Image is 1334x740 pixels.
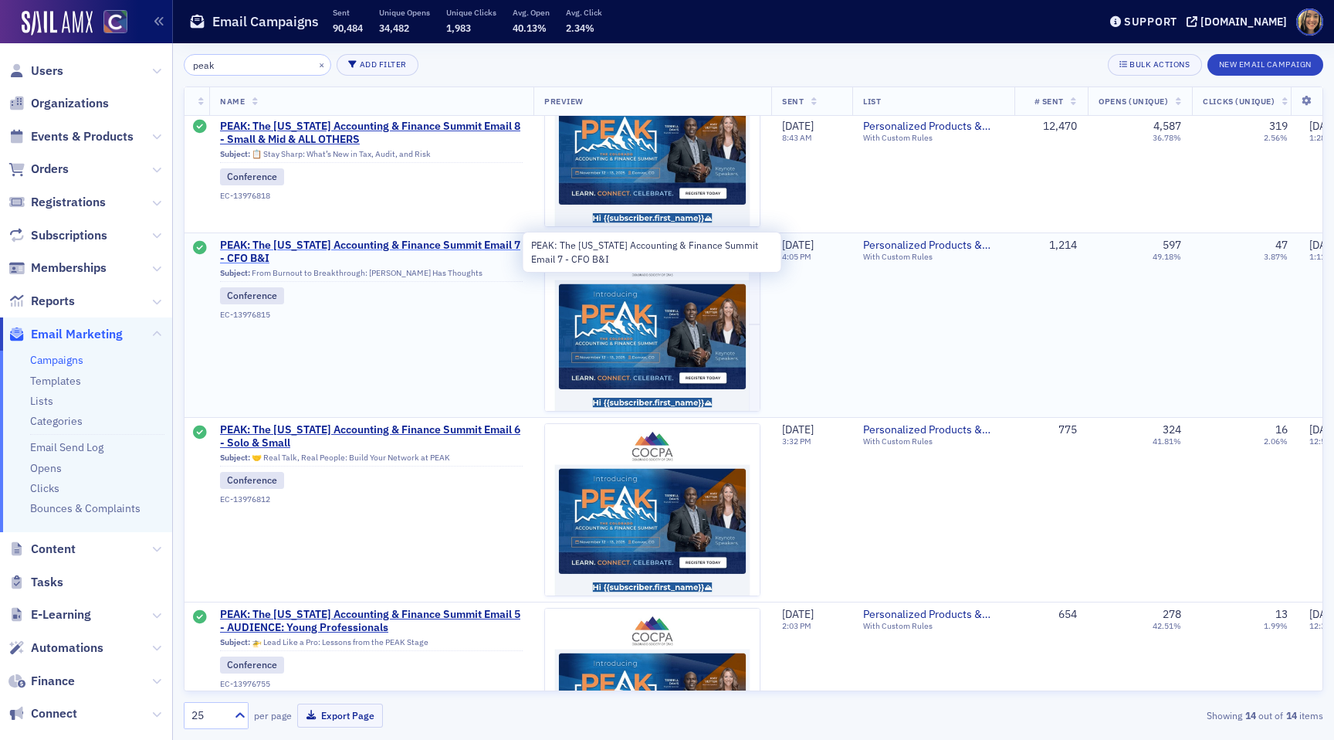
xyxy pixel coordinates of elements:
button: Bulk Actions [1108,54,1201,76]
p: Sent [333,7,363,18]
div: With Custom Rules [863,436,1004,446]
span: Preview [544,96,584,107]
span: Events & Products [31,128,134,145]
div: Sent [193,610,207,626]
a: View Homepage [93,10,127,36]
span: 90,484 [333,22,363,34]
a: Email Send Log [30,440,103,454]
span: Clicks (Unique) [1203,96,1275,107]
span: Orders [31,161,69,178]
div: Support [1124,15,1177,29]
a: Registrations [8,194,106,211]
span: 34,482 [379,22,409,34]
div: 36.78% [1153,134,1181,144]
time: 3:32 PM [782,436,811,446]
span: Users [31,63,63,80]
a: Connect [8,705,77,722]
span: [DATE] [782,607,814,621]
button: Export Page [297,704,383,728]
span: E-Learning [31,606,91,623]
time: 8:43 AM [782,133,812,144]
a: Clicks [30,481,59,495]
input: Search… [184,54,331,76]
a: Opens [30,461,62,475]
span: Registrations [31,194,106,211]
div: 4,587 [1153,120,1181,134]
div: PEAK: The [US_STATE] Accounting & Finance Summit Email 7 - CFO B&I [523,232,782,273]
div: Conference [220,287,284,304]
a: Categories [30,414,83,428]
a: Personalized Products & Events [863,608,1004,622]
strong: 14 [1283,708,1299,722]
span: 40.13% [513,22,547,34]
a: E-Learning [8,606,91,623]
div: Sent [193,241,207,256]
a: Events & Products [8,128,134,145]
div: 3.87% [1264,252,1288,262]
a: Reports [8,293,75,310]
span: Content [31,541,76,558]
img: SailAMX [103,10,127,34]
span: Name [220,96,245,107]
div: EC-13976815 [220,310,523,320]
a: Content [8,541,76,558]
div: 12,470 [1025,120,1077,134]
a: Automations [8,640,103,657]
div: 597 [1163,239,1181,253]
button: New Email Campaign [1207,54,1323,76]
span: Reports [31,293,75,310]
span: Email Marketing [31,326,123,343]
span: Subject: [220,150,250,160]
time: 4:05 PM [782,251,811,262]
button: Add Filter [337,54,418,76]
div: EC-13976755 [220,679,523,689]
label: per page [254,708,292,722]
span: 1,983 [446,22,471,34]
p: Unique Opens [379,7,430,18]
span: [DATE] [782,423,814,436]
div: 41.81% [1153,436,1181,446]
div: Sent [193,120,207,135]
span: Connect [31,705,77,722]
div: Conference [220,472,284,489]
span: # Sent [1034,96,1064,107]
strong: 14 [1242,708,1258,722]
span: 2.34% [566,22,594,34]
a: PEAK: The [US_STATE] Accounting & Finance Summit Email 6 - Solo & Small [220,423,523,450]
span: Finance [31,673,75,690]
a: Orders [8,161,69,178]
div: 319 [1269,120,1288,134]
span: Tasks [31,574,63,591]
a: New Email Campaign [1207,56,1323,70]
a: Users [8,63,63,80]
div: 16 [1275,423,1288,437]
span: Profile [1296,8,1323,36]
div: 42.51% [1153,621,1181,631]
span: [DATE] [782,119,814,133]
span: Subject: [220,637,250,647]
div: Bulk Actions [1129,60,1190,69]
div: With Custom Rules [863,621,1004,631]
p: Avg. Open [513,7,550,18]
span: List [863,96,881,107]
div: [DOMAIN_NAME] [1200,15,1287,29]
a: Memberships [8,260,107,277]
span: Organizations [31,95,109,112]
a: Organizations [8,95,109,112]
a: PEAK: The [US_STATE] Accounting & Finance Summit Email 8 - Small & Mid & ALL OTHERS [220,120,523,147]
span: Subscriptions [31,227,107,244]
div: 2.06% [1264,436,1288,446]
span: Subject: [220,453,250,463]
a: Personalized Products & Events [863,423,1004,437]
a: Finance [8,673,75,690]
a: Lists [30,394,53,408]
div: Conference [220,168,284,185]
div: With Custom Rules [863,134,1004,144]
div: Sent [193,426,207,441]
div: EC-13976818 [220,191,523,201]
span: Memberships [31,260,107,277]
a: SailAMX [22,11,93,36]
